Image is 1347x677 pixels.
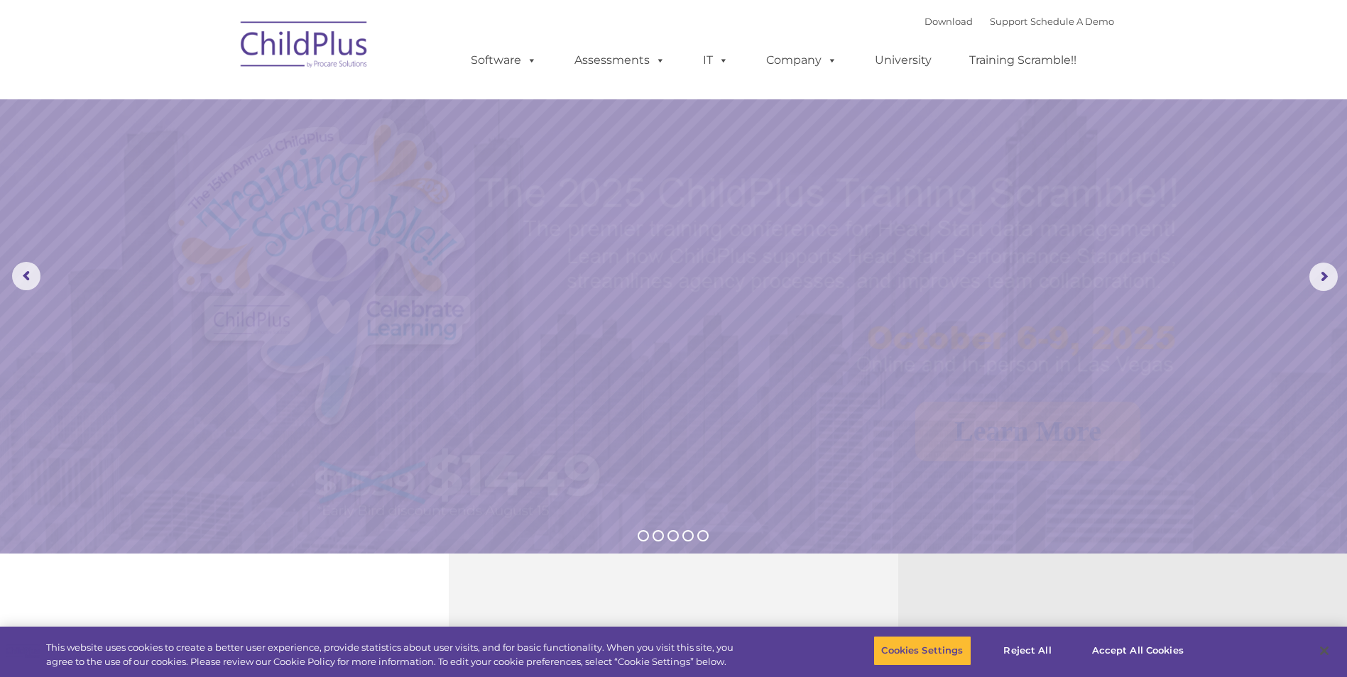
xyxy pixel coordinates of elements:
[925,16,1114,27] font: |
[234,11,376,82] img: ChildPlus by Procare Solutions
[752,46,851,75] a: Company
[1030,16,1114,27] a: Schedule A Demo
[915,402,1140,461] a: Learn More
[689,46,743,75] a: IT
[457,46,551,75] a: Software
[46,641,741,668] div: This website uses cookies to create a better user experience, provide statistics about user visit...
[197,94,241,104] span: Last name
[955,46,1091,75] a: Training Scramble!!
[861,46,946,75] a: University
[983,636,1072,666] button: Reject All
[197,152,258,163] span: Phone number
[1309,635,1340,666] button: Close
[925,16,973,27] a: Download
[1084,636,1191,666] button: Accept All Cookies
[990,16,1027,27] a: Support
[560,46,680,75] a: Assessments
[873,636,971,666] button: Cookies Settings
